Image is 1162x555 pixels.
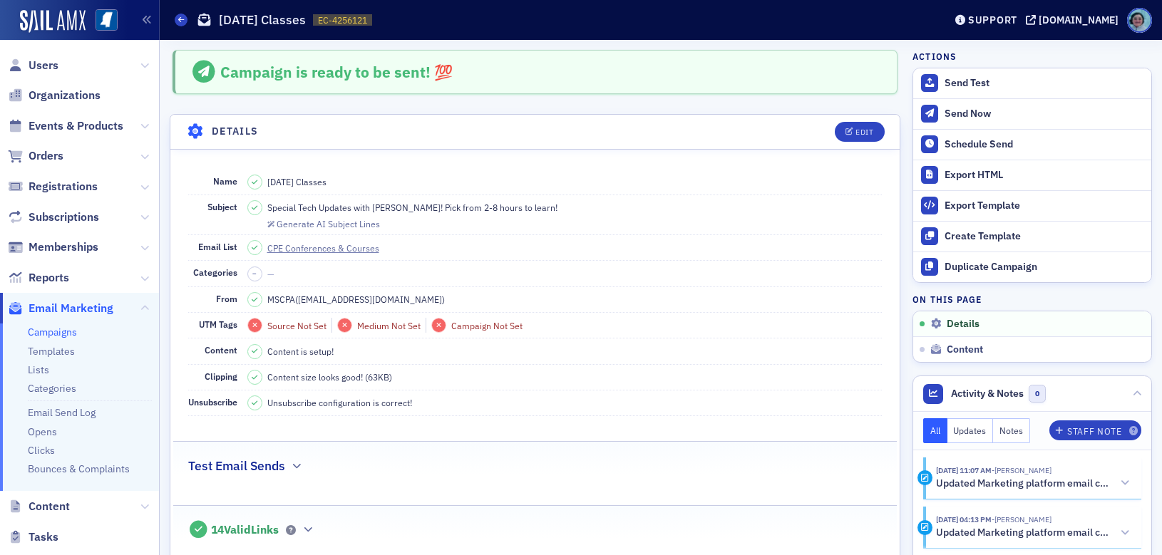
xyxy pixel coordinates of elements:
[913,160,1151,190] a: Export HTML
[936,465,992,475] time: 8/29/2025 11:07 AM
[992,514,1052,524] span: Aidan Sullivan
[947,418,994,443] button: Updates
[20,10,86,33] img: SailAMX
[917,520,932,535] div: Activity
[923,418,947,443] button: All
[8,270,69,286] a: Reports
[936,526,1131,541] button: Updated Marketing platform email campaign: [DATE] Classes
[28,363,49,376] a: Lists
[29,179,98,194] span: Registrations
[29,58,58,73] span: Users
[947,318,980,331] span: Details
[267,396,412,409] span: Unsubscribe configuration is correct!
[945,108,1144,120] div: Send Now
[86,9,118,33] a: View Homepage
[29,499,70,514] span: Content
[216,293,237,304] span: From
[28,406,96,419] a: Email Send Log
[936,527,1114,539] h5: Updated Marketing platform email campaign: [DATE] Classes
[28,382,76,395] a: Categories
[913,251,1151,282] button: Duplicate Campaign
[912,293,1152,306] h4: On this page
[8,301,113,316] a: Email Marketing
[8,148,63,164] a: Orders
[947,343,983,356] span: Content
[212,124,259,139] h4: Details
[951,386,1024,401] span: Activity & Notes
[968,14,1017,26] div: Support
[29,270,69,286] span: Reports
[29,148,63,164] span: Orders
[8,239,98,255] a: Memberships
[28,345,75,358] a: Templates
[211,523,279,537] span: 14 Valid Links
[1049,420,1141,440] button: Staff Note
[8,529,58,545] a: Tasks
[8,88,101,103] a: Organizations
[198,241,237,252] span: Email List
[207,201,237,212] span: Subject
[1029,385,1047,403] span: 0
[267,175,327,188] span: [DATE] Classes
[917,470,932,485] div: Activity
[199,318,237,330] span: UTM Tags
[8,179,98,194] a: Registrations
[28,462,130,475] a: Bounces & Complaints
[267,217,380,229] button: Generate AI Subject Lines
[29,88,101,103] span: Organizations
[993,418,1030,443] button: Notes
[277,220,380,228] div: Generate AI Subject Lines
[936,477,1114,490] h5: Updated Marketing platform email campaign: [DATE] Classes
[912,50,957,63] h4: Actions
[1067,427,1121,435] div: Staff Note
[8,118,123,134] a: Events & Products
[29,239,98,255] span: Memberships
[936,514,992,524] time: 8/28/2025 04:13 PM
[213,175,237,187] span: Name
[992,465,1052,475] span: Rachel Shirley
[8,58,58,73] a: Users
[1039,14,1119,26] div: [DOMAIN_NAME]
[28,444,55,457] a: Clicks
[267,320,327,331] span: Source Not Set
[945,261,1144,274] div: Duplicate Campaign
[205,370,237,382] span: Clipping
[188,396,237,408] span: Unsubscribe
[936,476,1131,491] button: Updated Marketing platform email campaign: [DATE] Classes
[913,190,1151,221] a: Export Template
[913,221,1151,251] a: Create Template
[28,326,77,338] a: Campaigns
[945,230,1144,243] div: Create Template
[855,128,873,136] div: Edit
[28,425,57,438] a: Opens
[913,68,1151,98] button: Send Test
[29,118,123,134] span: Events & Products
[835,122,884,142] button: Edit
[945,77,1144,90] div: Send Test
[267,242,392,254] a: CPE Conferences & Courses
[1127,8,1152,33] span: Profile
[188,457,285,475] h2: Test Email Sends
[252,269,257,279] span: –
[267,370,392,383] span: Content size looks good! (63KB)
[451,320,523,331] span: Campaign Not Set
[267,345,334,358] span: Content is setup!
[8,499,70,514] a: Content
[29,301,113,316] span: Email Marketing
[945,169,1144,182] div: Export HTML
[96,9,118,31] img: SailAMX
[205,344,237,356] span: Content
[219,11,306,28] h1: [DATE] Classes
[8,209,99,225] a: Subscriptions
[945,199,1144,212] div: Export Template
[1026,15,1124,25] button: [DOMAIN_NAME]
[945,138,1144,151] div: Schedule Send
[267,293,445,306] span: MSCPA ( [EMAIL_ADDRESS][DOMAIN_NAME] )
[29,209,99,225] span: Subscriptions
[318,14,367,26] span: EC-4256121
[193,266,237,278] span: Categories
[357,320,421,331] span: Medium Not Set
[913,98,1151,129] button: Send Now
[913,129,1151,160] button: Schedule Send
